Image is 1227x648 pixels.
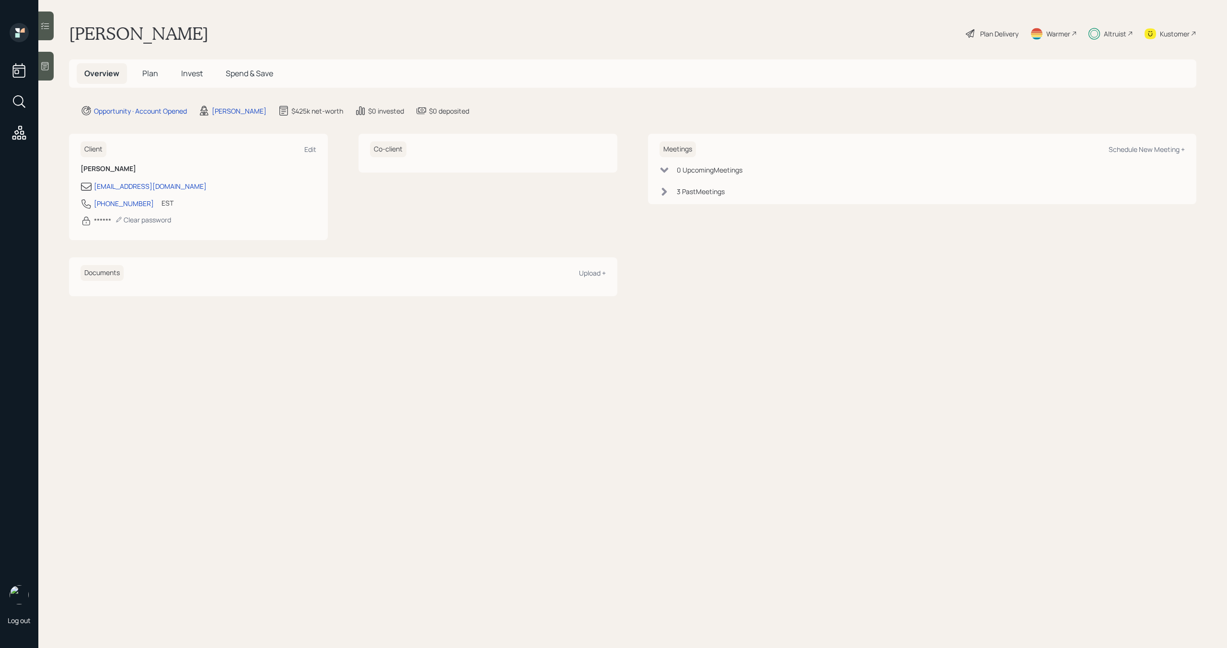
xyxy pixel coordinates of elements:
[368,106,404,116] div: $0 invested
[677,186,725,197] div: 3 Past Meeting s
[212,106,266,116] div: [PERSON_NAME]
[142,68,158,79] span: Plan
[1046,29,1070,39] div: Warmer
[181,68,203,79] span: Invest
[579,268,606,278] div: Upload +
[10,585,29,604] img: michael-russo-headshot.png
[1104,29,1126,39] div: Altruist
[429,106,469,116] div: $0 deposited
[291,106,343,116] div: $425k net-worth
[8,616,31,625] div: Log out
[115,215,171,224] div: Clear password
[94,106,187,116] div: Opportunity · Account Opened
[660,141,696,157] h6: Meetings
[69,23,208,44] h1: [PERSON_NAME]
[81,265,124,281] h6: Documents
[677,165,742,175] div: 0 Upcoming Meeting s
[304,145,316,154] div: Edit
[81,141,106,157] h6: Client
[980,29,1019,39] div: Plan Delivery
[1109,145,1185,154] div: Schedule New Meeting +
[81,165,316,173] h6: [PERSON_NAME]
[94,198,154,208] div: [PHONE_NUMBER]
[162,198,174,208] div: EST
[370,141,406,157] h6: Co-client
[94,181,207,191] div: [EMAIL_ADDRESS][DOMAIN_NAME]
[1160,29,1190,39] div: Kustomer
[84,68,119,79] span: Overview
[226,68,273,79] span: Spend & Save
